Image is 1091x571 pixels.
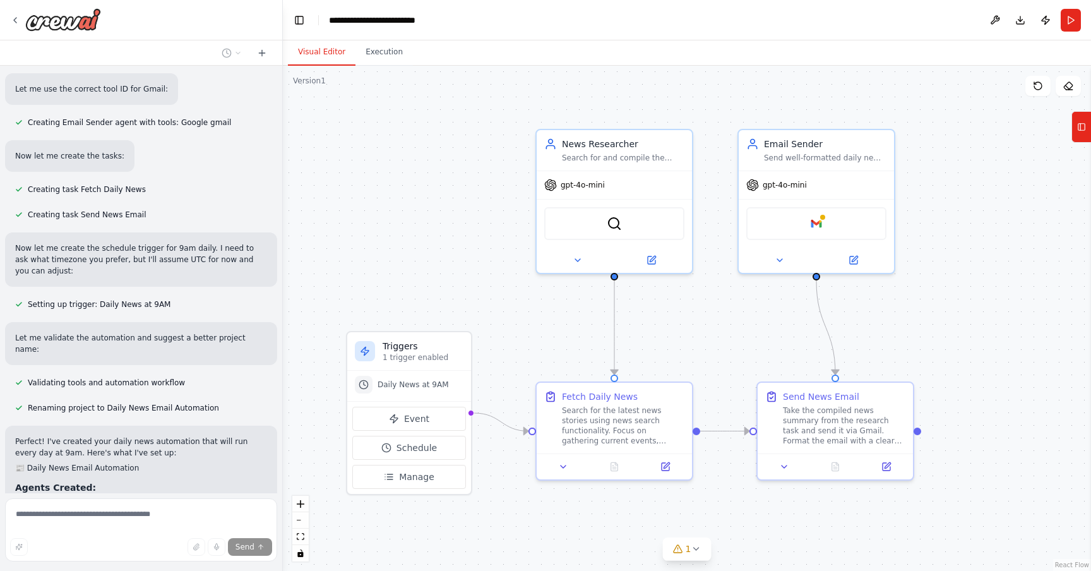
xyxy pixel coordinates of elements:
g: Edge from fbe462bc-2821-4e30-96d9-fab30c8f67c0 to 730b902a-7098-4ab5-86dd-a5db615e4e51 [810,280,842,375]
p: Now let me create the schedule trigger for 9am daily. I need to ask what timezone you prefer, but... [15,243,267,277]
img: Google gmail [809,216,824,231]
span: Manage [399,471,434,483]
button: 1 [663,538,712,561]
g: Edge from triggers to 8814cdfd-5c2c-4a93-a251-4f152f48c967 [474,407,528,438]
button: zoom in [292,496,309,512]
div: Email SenderSend well-formatted daily news summaries via Gmail to recipients, ensuring the conten... [737,129,895,274]
p: Perfect! I've created your daily news automation that will run every day at 9am. Here's what I've... [15,436,267,459]
div: News Researcher [562,138,684,150]
button: Open in side panel [643,459,687,474]
span: Send [235,542,254,552]
button: Upload files [188,538,205,556]
div: Search for the latest news stories using news search functionality. Focus on gathering current ev... [562,406,684,446]
button: Improve this prompt [10,538,28,556]
span: Schedule [396,442,437,454]
button: Click to speak your automation idea [208,538,225,556]
p: Let me validate the automation and suggest a better project name: [15,332,267,355]
button: Schedule [352,436,466,460]
span: gpt-4o-mini [561,180,605,190]
img: SerperDevTool [607,216,622,231]
span: Creating task Fetch Daily News [28,184,146,195]
button: Switch to previous chat [217,45,247,61]
button: Open in side panel [818,253,889,268]
span: Creating task Send News Email [28,210,146,220]
h3: Agents Created: [15,481,267,494]
div: Send News Email [783,390,859,403]
div: News ResearcherSearch for and compile the latest news stories from various sources, focusing on c... [535,129,693,274]
nav: breadcrumb [329,14,450,27]
button: No output available [809,459,862,474]
div: Take the compiled news summary from the research task and send it via Gmail. Format the email wit... [783,406,905,446]
g: Edge from b3e26247-cc2e-47f3-97c8-fb8d1fbf6f8c to 8814cdfd-5c2c-4a93-a251-4f152f48c967 [608,280,621,375]
button: Event [352,407,466,431]
div: Email Sender [764,138,886,150]
span: 1 [686,543,691,555]
p: Let me use the correct tool ID for Gmail: [15,83,168,95]
div: Send News EmailTake the compiled news summary from the research task and send it via Gmail. Forma... [756,382,914,481]
img: Logo [25,8,101,31]
span: Daily News at 9AM [378,380,449,390]
button: toggle interactivity [292,545,309,562]
p: Now let me create the tasks: [15,150,124,162]
div: React Flow controls [292,496,309,562]
div: Version 1 [293,76,326,86]
h3: Triggers [383,340,463,352]
button: Open in side panel [864,459,908,474]
a: React Flow attribution [1055,562,1089,568]
button: Manage [352,465,466,489]
button: zoom out [292,512,309,529]
div: Triggers1 trigger enabledDaily News at 9AMEventScheduleManage [346,331,472,495]
div: Search for and compile the latest news stories from various sources, focusing on current events, ... [562,153,684,163]
g: Edge from 8814cdfd-5c2c-4a93-a251-4f152f48c967 to 730b902a-7098-4ab5-86dd-a5db615e4e51 [700,425,749,438]
button: fit view [292,529,309,545]
button: No output available [588,459,641,474]
span: Renaming project to Daily News Email Automation [28,403,219,413]
span: Validating tools and automation workflow [28,378,185,388]
span: Setting up trigger: Daily News at 9AM [28,299,170,310]
span: gpt-4o-mini [763,180,807,190]
div: Fetch Daily NewsSearch for the latest news stories using news search functionality. Focus on gath... [535,382,693,481]
span: Creating Email Sender agent with tools: Google gmail [28,117,231,128]
button: Visual Editor [288,39,355,66]
div: Send well-formatted daily news summaries via Gmail to recipients, ensuring the content is organiz... [764,153,886,163]
button: Send [228,538,272,556]
h2: 📰 Daily News Email Automation [15,462,267,474]
span: Event [404,412,429,425]
p: 1 trigger enabled [383,352,463,363]
button: Hide left sidebar [290,11,308,29]
div: Fetch Daily News [562,390,638,403]
button: Open in side panel [616,253,687,268]
button: Execution [355,39,413,66]
button: Start a new chat [252,45,272,61]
